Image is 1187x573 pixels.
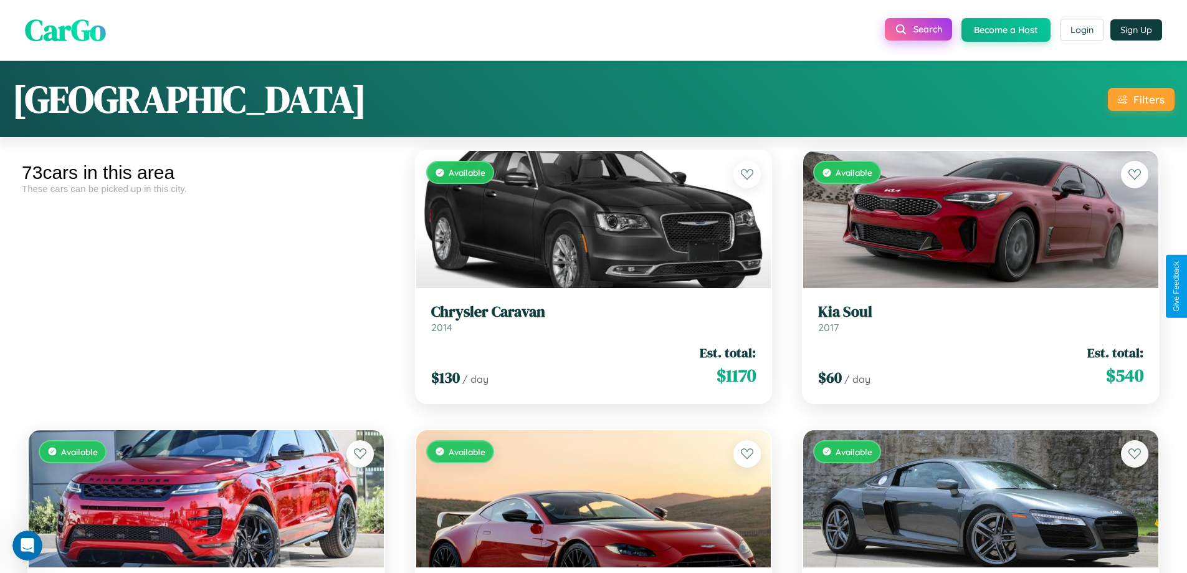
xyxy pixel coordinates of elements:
span: $ 60 [818,367,842,388]
span: Available [61,446,98,457]
button: Become a Host [961,18,1051,42]
span: Available [836,446,872,457]
span: 2014 [431,321,452,334]
span: $ 130 [431,367,460,388]
div: These cars can be picked up in this city. [22,183,391,194]
button: Sign Up [1110,19,1162,41]
button: Filters [1108,88,1175,111]
h3: Chrysler Caravan [431,303,756,321]
span: 2017 [818,321,839,334]
div: Give Feedback [1172,261,1181,312]
span: Est. total: [700,344,756,362]
span: Est. total: [1087,344,1143,362]
span: Available [449,167,485,178]
h3: Kia Soul [818,303,1143,321]
div: 73 cars in this area [22,162,391,183]
span: $ 540 [1106,363,1143,388]
span: Available [836,167,872,178]
a: Kia Soul2017 [818,303,1143,334]
div: Filters [1133,93,1165,106]
span: / day [844,373,870,385]
span: CarGo [25,9,106,51]
button: Search [885,18,952,41]
button: Login [1060,19,1104,41]
span: $ 1170 [717,363,756,388]
span: / day [462,373,489,385]
iframe: Intercom live chat [12,531,42,561]
span: Search [913,24,942,35]
a: Chrysler Caravan2014 [431,303,756,334]
span: Available [449,446,485,457]
h1: [GEOGRAPHIC_DATA] [12,74,366,125]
